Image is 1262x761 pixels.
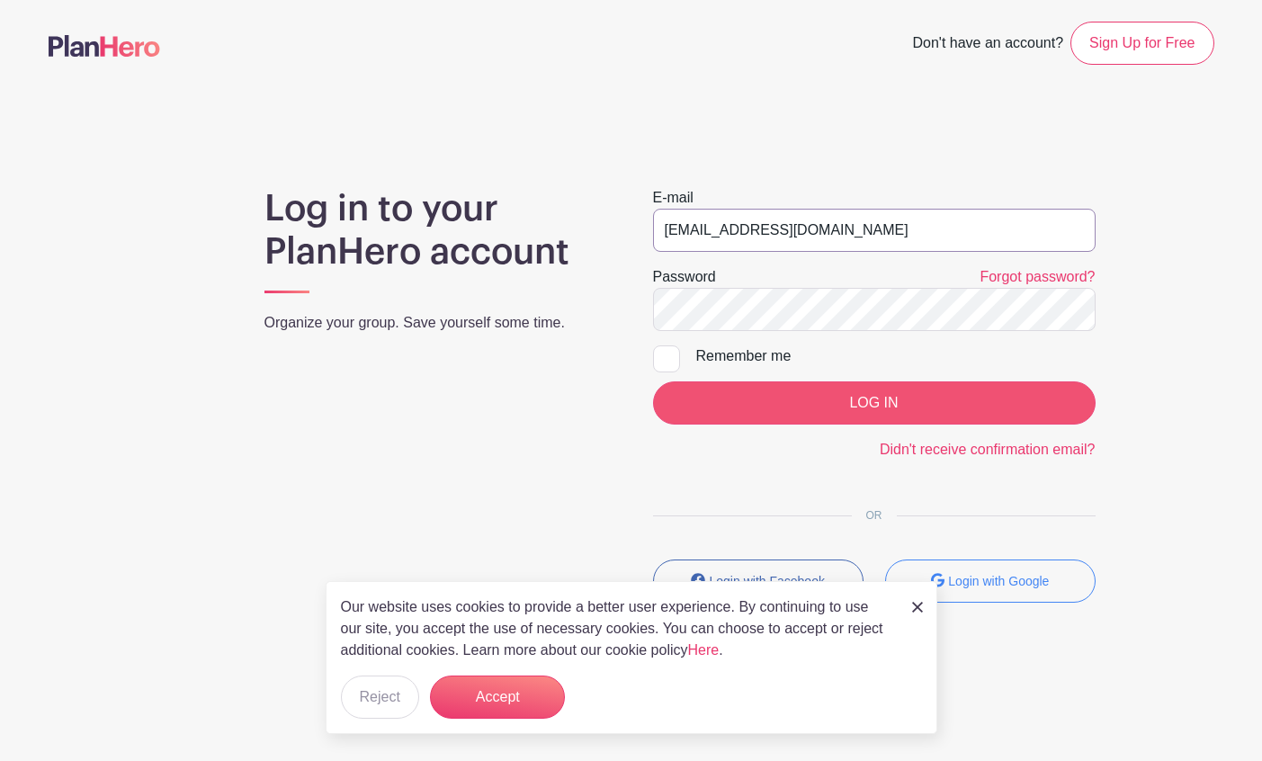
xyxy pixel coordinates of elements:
[1070,22,1213,65] a: Sign Up for Free
[948,574,1049,588] small: Login with Google
[710,574,825,588] small: Login with Facebook
[696,345,1096,367] div: Remember me
[653,209,1096,252] input: e.g. julie@eventco.com
[653,381,1096,425] input: LOG IN
[912,602,923,613] img: close_button-5f87c8562297e5c2d7936805f587ecaba9071eb48480494691a3f1689db116b3.svg
[653,187,694,209] label: E-mail
[885,560,1096,603] button: Login with Google
[880,442,1096,457] a: Didn't receive confirmation email?
[653,266,716,288] label: Password
[341,676,419,719] button: Reject
[341,596,893,661] p: Our website uses cookies to provide a better user experience. By continuing to use our site, you ...
[264,187,610,273] h1: Log in to your PlanHero account
[980,269,1095,284] a: Forgot password?
[264,312,610,334] p: Organize your group. Save yourself some time.
[688,642,720,658] a: Here
[653,560,864,603] button: Login with Facebook
[912,25,1063,65] span: Don't have an account?
[852,509,897,522] span: OR
[49,35,160,57] img: logo-507f7623f17ff9eddc593b1ce0a138ce2505c220e1c5a4e2b4648c50719b7d32.svg
[430,676,565,719] button: Accept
